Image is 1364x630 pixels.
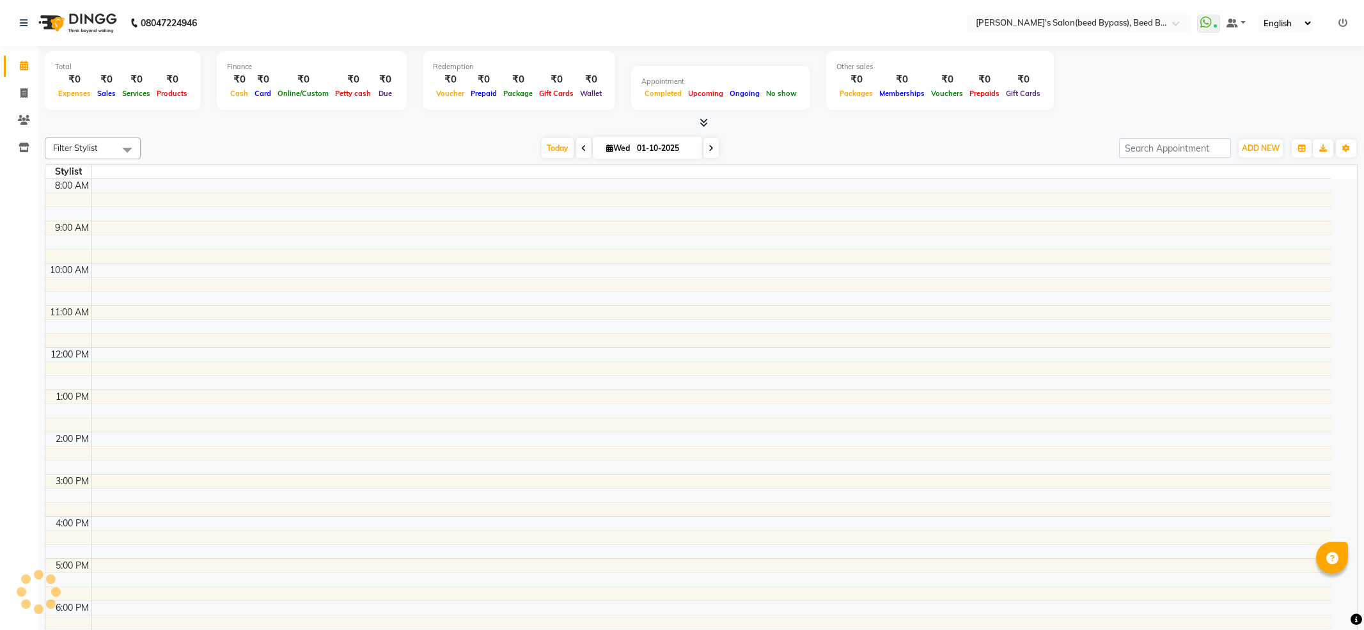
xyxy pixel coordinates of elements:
button: ADD NEW [1239,139,1283,157]
span: Services [119,89,153,98]
div: 6:00 PM [53,601,91,615]
span: Voucher [433,89,467,98]
span: Due [375,89,395,98]
div: 10:00 AM [47,264,91,277]
div: 8:00 AM [52,179,91,193]
div: ₹0 [966,72,1003,87]
div: 4:00 PM [53,517,91,530]
span: Prepaids [966,89,1003,98]
span: ADD NEW [1242,143,1280,153]
span: Expenses [55,89,94,98]
span: Prepaid [467,89,500,98]
div: 12:00 PM [48,348,91,361]
div: ₹0 [119,72,153,87]
div: Finance [227,61,396,72]
div: ₹0 [1003,72,1044,87]
div: ₹0 [876,72,928,87]
div: ₹0 [274,72,332,87]
span: Today [542,138,574,158]
span: Ongoing [726,89,763,98]
div: Redemption [433,61,605,72]
div: ₹0 [577,72,605,87]
img: logo [33,5,120,41]
div: ₹0 [55,72,94,87]
span: Card [251,89,274,98]
span: Petty cash [332,89,374,98]
div: Stylist [45,165,91,178]
div: 1:00 PM [53,390,91,404]
span: Completed [641,89,685,98]
div: ₹0 [536,72,577,87]
span: Online/Custom [274,89,332,98]
div: 9:00 AM [52,221,91,235]
span: Cash [227,89,251,98]
span: Wallet [577,89,605,98]
span: Memberships [876,89,928,98]
span: Filter Stylist [53,143,98,153]
div: ₹0 [928,72,966,87]
div: ₹0 [374,72,396,87]
div: ₹0 [836,72,876,87]
div: 11:00 AM [47,306,91,319]
div: ₹0 [332,72,374,87]
div: ₹0 [467,72,500,87]
div: Other sales [836,61,1044,72]
span: Sales [94,89,119,98]
span: Products [153,89,191,98]
span: Gift Cards [536,89,577,98]
div: 5:00 PM [53,559,91,572]
span: Upcoming [685,89,726,98]
div: ₹0 [500,72,536,87]
div: Appointment [641,76,800,87]
div: 3:00 PM [53,475,91,488]
input: 2025-10-01 [633,139,697,158]
span: Package [500,89,536,98]
b: 08047224946 [141,5,197,41]
input: Search Appointment [1119,138,1231,158]
span: Wed [603,143,633,153]
div: ₹0 [227,72,251,87]
span: Gift Cards [1003,89,1044,98]
span: No show [763,89,800,98]
div: ₹0 [433,72,467,87]
div: ₹0 [251,72,274,87]
span: Vouchers [928,89,966,98]
span: Packages [836,89,876,98]
div: ₹0 [153,72,191,87]
div: 2:00 PM [53,432,91,446]
div: ₹0 [94,72,119,87]
div: Total [55,61,191,72]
